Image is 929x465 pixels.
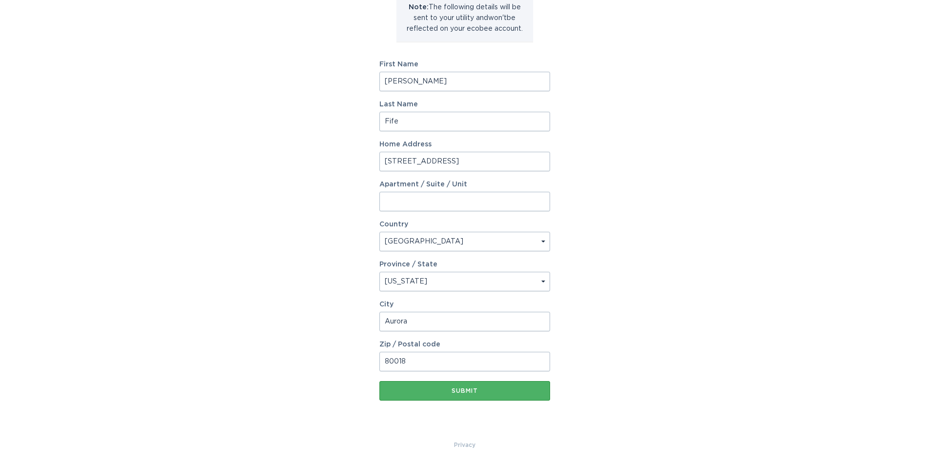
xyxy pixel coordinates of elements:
label: Last Name [379,101,550,108]
a: Privacy Policy & Terms of Use [454,440,475,450]
div: Submit [384,388,545,394]
label: Province / State [379,261,437,268]
label: Country [379,221,408,228]
p: The following details will be sent to your utility and won't be reflected on your ecobee account. [404,2,526,34]
strong: Note: [409,4,429,11]
label: Zip / Postal code [379,341,550,348]
label: City [379,301,550,308]
label: Home Address [379,141,550,148]
label: First Name [379,61,550,68]
label: Apartment / Suite / Unit [379,181,550,188]
button: Submit [379,381,550,401]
